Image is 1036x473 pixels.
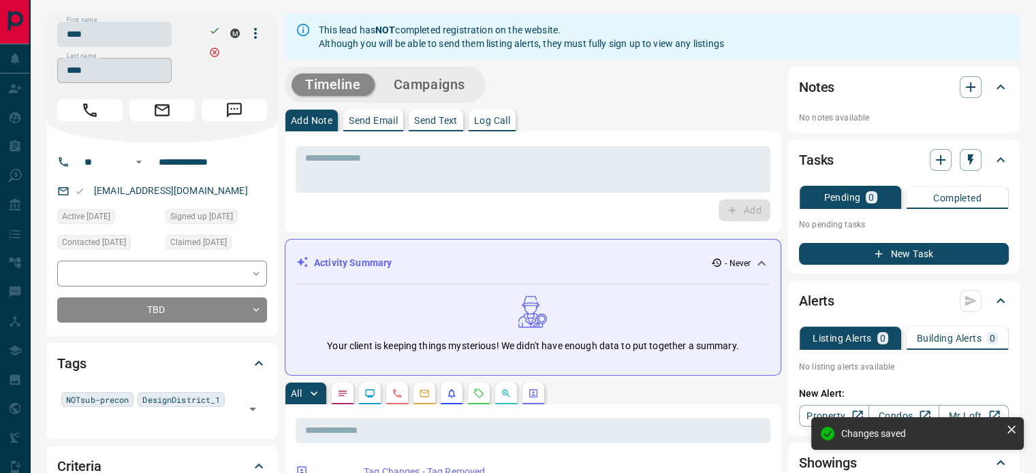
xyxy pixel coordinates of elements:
span: Active [DATE] [62,210,110,223]
svg: Requests [473,388,484,399]
svg: Opportunities [501,388,512,399]
p: No pending tasks [799,214,1009,235]
button: Open [131,154,147,170]
p: - Never [725,257,751,270]
p: Send Text [414,116,458,125]
span: Signed up [DATE] [170,210,233,223]
svg: Calls [392,388,403,399]
div: Wed Sep 29 2021 [57,235,159,254]
h2: Tags [57,353,86,374]
svg: Agent Actions [528,388,539,399]
a: Mr.Loft [939,405,1009,427]
span: Email [129,99,195,121]
p: All [291,389,302,398]
button: Timeline [292,74,375,96]
svg: Lead Browsing Activity [364,388,375,399]
a: Condos [868,405,939,427]
div: Mon Sep 27 2021 [166,209,267,228]
p: Your client is keeping things mysterious! We didn't have enough data to put together a summary. [327,339,738,353]
div: Mon Sep 27 2021 [166,235,267,254]
p: Listing Alerts [813,333,872,343]
span: Contacted [DATE] [62,235,126,249]
h2: Alerts [799,290,834,312]
div: Tasks [799,144,1009,176]
p: No listing alerts available [799,361,1009,373]
span: Call [57,99,123,121]
button: Open [243,399,262,419]
div: Changes saved [841,428,1001,439]
h2: Tasks [799,149,834,171]
label: Last name [67,52,97,61]
svg: Email Valid [75,186,84,196]
svg: Emails [419,388,430,399]
p: Activity Summary [314,256,392,270]
p: 0 [990,333,995,343]
span: Message [202,99,267,121]
span: DesignDistrict_1 [142,393,220,406]
p: Pending [823,193,860,202]
div: Notes [799,71,1009,103]
p: Add Note [291,116,332,125]
p: 0 [868,193,874,202]
p: Send Email [349,116,398,125]
div: Mon Sep 27 2021 [57,209,159,228]
strong: NOT [375,25,395,35]
p: New Alert: [799,387,1009,401]
label: First name [67,16,97,25]
p: Log Call [474,116,510,125]
p: Building Alerts [917,333,982,343]
div: Alerts [799,284,1009,317]
div: TBD [57,297,267,323]
div: This lead has completed registration on the website. Although you will be able to send them listi... [319,18,724,56]
h2: Notes [799,76,834,98]
p: Completed [933,193,982,203]
button: New Task [799,243,1009,265]
div: mrloft.ca [230,29,240,38]
p: 0 [880,333,885,343]
p: No notes available [799,112,1009,124]
button: Campaigns [380,74,479,96]
a: Property [799,405,869,427]
a: [EMAIL_ADDRESS][DOMAIN_NAME] [94,185,248,196]
div: Activity Summary- Never [296,250,770,276]
span: Claimed [DATE] [170,235,227,249]
svg: Notes [337,388,348,399]
svg: Listing Alerts [446,388,457,399]
div: Tags [57,347,267,380]
span: NOTsub-precon [66,393,129,406]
